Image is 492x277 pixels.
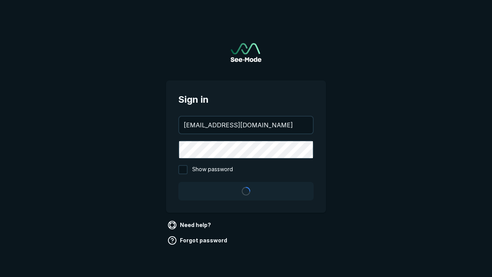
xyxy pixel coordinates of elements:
img: See-Mode Logo [231,43,261,62]
a: Forgot password [166,234,230,247]
span: Show password [192,165,233,174]
a: Need help? [166,219,214,231]
span: Sign in [178,93,314,107]
input: your@email.com [179,117,313,133]
a: Go to sign in [231,43,261,62]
